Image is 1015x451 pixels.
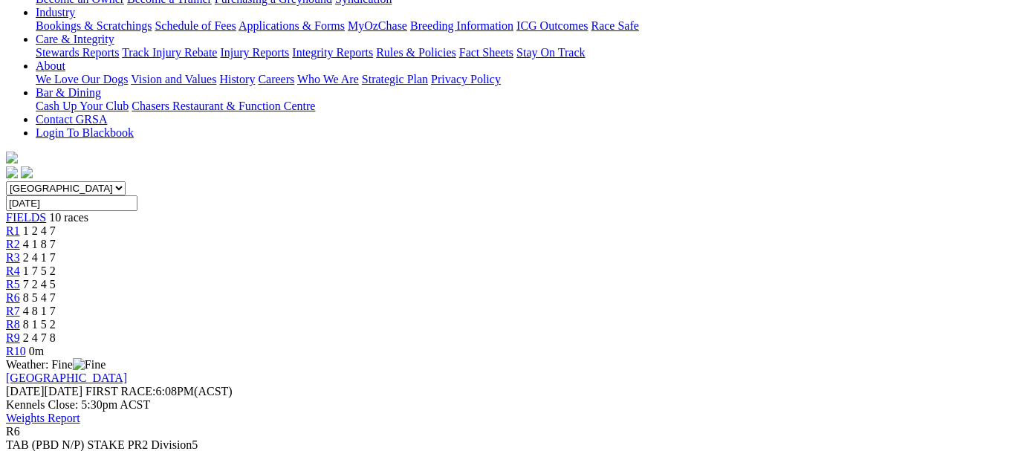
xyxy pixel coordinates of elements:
a: Who We Are [297,73,359,85]
a: R2 [6,238,20,250]
div: Kennels Close: 5:30pm ACST [6,398,998,412]
a: Privacy Policy [431,73,501,85]
a: About [36,59,65,72]
span: 4 1 8 7 [23,238,56,250]
img: facebook.svg [6,166,18,178]
a: Rules & Policies [376,46,456,59]
span: 2 4 7 8 [23,331,56,344]
a: Careers [258,73,294,85]
div: Care & Integrity [36,46,998,59]
a: Applications & Forms [239,19,345,32]
span: 8 1 5 2 [23,318,56,331]
a: R6 [6,291,20,304]
a: Stewards Reports [36,46,119,59]
img: Fine [73,358,106,371]
div: Bar & Dining [36,100,998,113]
a: R1 [6,224,20,237]
div: Industry [36,19,998,33]
a: Injury Reports [220,46,289,59]
a: Bar & Dining [36,86,101,99]
a: History [219,73,255,85]
input: Select date [6,195,137,211]
a: Integrity Reports [292,46,373,59]
a: Stay On Track [516,46,585,59]
span: [DATE] [6,385,45,398]
img: logo-grsa-white.png [6,152,18,163]
a: Schedule of Fees [155,19,236,32]
a: Industry [36,6,75,19]
a: R8 [6,318,20,331]
a: Breeding Information [410,19,513,32]
span: 2 4 1 7 [23,251,56,264]
span: 4 8 1 7 [23,305,56,317]
span: 6:08PM(ACST) [85,385,233,398]
span: 8 5 4 7 [23,291,56,304]
a: [GEOGRAPHIC_DATA] [6,371,127,384]
a: ICG Outcomes [516,19,588,32]
a: R9 [6,331,20,344]
span: 10 races [49,211,88,224]
a: Login To Blackbook [36,126,134,139]
a: Chasers Restaurant & Function Centre [132,100,315,112]
span: R6 [6,425,20,438]
a: R10 [6,345,26,357]
a: Strategic Plan [362,73,428,85]
a: R7 [6,305,20,317]
a: Race Safe [591,19,638,32]
div: About [36,73,998,86]
span: FIRST RACE: [85,385,155,398]
span: 1 7 5 2 [23,265,56,277]
span: Weather: Fine [6,358,106,371]
a: Care & Integrity [36,33,114,45]
a: R5 [6,278,20,291]
a: R4 [6,265,20,277]
span: 0m [29,345,44,357]
a: Vision and Values [131,73,216,85]
img: twitter.svg [21,166,33,178]
a: Contact GRSA [36,113,107,126]
a: MyOzChase [348,19,407,32]
span: 1 2 4 7 [23,224,56,237]
a: Weights Report [6,412,80,424]
a: Bookings & Scratchings [36,19,152,32]
a: Track Injury Rebate [122,46,217,59]
a: Cash Up Your Club [36,100,129,112]
span: 7 2 4 5 [23,278,56,291]
a: FIELDS [6,211,46,224]
span: [DATE] [6,385,82,398]
a: Fact Sheets [459,46,513,59]
a: We Love Our Dogs [36,73,128,85]
a: R3 [6,251,20,264]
